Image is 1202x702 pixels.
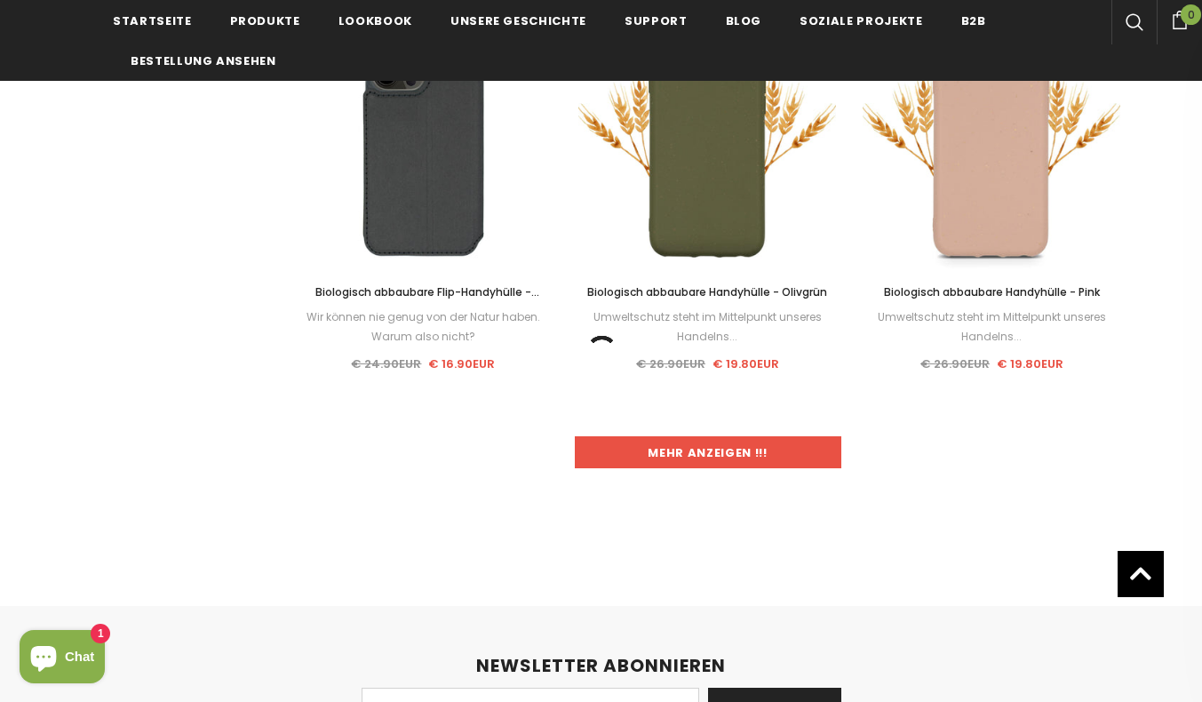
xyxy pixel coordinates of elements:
[1181,4,1201,25] span: 0
[625,12,688,29] span: Support
[920,355,990,372] span: € 26.90EUR
[997,355,1063,372] span: € 19.80EUR
[315,284,539,319] span: Biologisch abbaubare Flip-Handyhülle - Schwarz
[575,436,841,468] a: Mehr anzeigen !!!
[578,283,836,302] a: Biologisch abbaubare Handyhülle - Olivgrün
[295,307,553,347] div: Wir können nie genug von der Natur haben. Warum also nicht?
[863,283,1120,302] a: Biologisch abbaubare Handyhülle - Pink
[131,40,276,80] a: Bestellung ansehen
[578,307,836,347] div: Umweltschutz steht im Mittelpunkt unseres Handelns...
[961,12,986,29] span: B2B
[476,653,726,678] span: NEWSLETTER ABONNIEREN
[800,12,922,29] span: Soziale Projekte
[113,12,192,29] span: Startseite
[428,355,495,372] span: € 16.90EUR
[1157,8,1202,29] a: 0
[726,12,762,29] span: Blog
[14,630,110,688] inbox-online-store-chat: Shopify online store chat
[636,355,705,372] span: € 26.90EUR
[230,12,300,29] span: Produkte
[131,52,276,69] span: Bestellung ansehen
[450,12,586,29] span: Unsere Geschichte
[884,284,1100,299] span: Biologisch abbaubare Handyhülle - Pink
[863,307,1120,347] div: Umweltschutz steht im Mittelpunkt unseres Handelns...
[587,284,827,299] span: Biologisch abbaubare Handyhülle - Olivgrün
[338,12,412,29] span: Lookbook
[351,355,421,372] span: € 24.90EUR
[295,283,553,302] a: Biologisch abbaubare Flip-Handyhülle - Schwarz
[712,355,779,372] span: € 19.80EUR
